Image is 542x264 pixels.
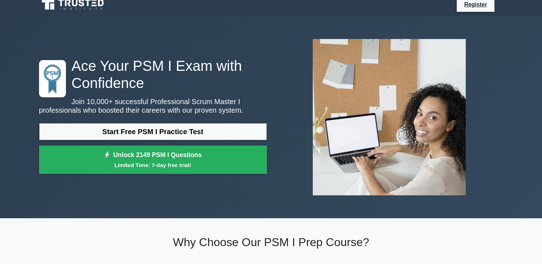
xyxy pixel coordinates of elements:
[39,235,503,249] h2: Why Choose Our PSM I Prep Course?
[39,97,267,114] p: Join 10,000+ successful Professional Scrum Master I professionals who boosted their careers with ...
[48,161,258,169] small: Limited Time: 7-day free trial!
[39,57,267,92] h1: Ace Your PSM I Exam with Confidence
[39,146,267,174] a: Unlock 2149 PSM I QuestionsLimited Time: 7-day free trial!
[39,123,267,140] a: Start Free PSM I Practice Test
